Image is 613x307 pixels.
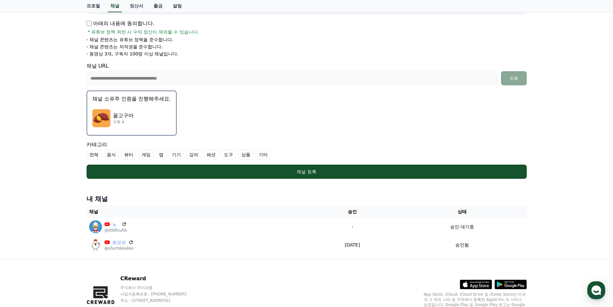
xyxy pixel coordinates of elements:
p: - 동영상 3개, 구독자 100명 이상 채널입니다. [87,51,179,57]
th: 상태 [397,206,526,218]
img: 꿀고구마 [92,109,110,127]
label: 게임 [139,150,153,159]
label: 패션 [204,150,218,159]
img: 숏꼬꼬 [89,238,102,251]
label: 도구 [221,150,236,159]
p: @shortskkokko [105,246,134,251]
label: 강의 [186,150,201,159]
label: 기기 [169,150,184,159]
label: 뷰티 [121,150,136,159]
span: 홈 [20,214,24,219]
label: 전체 [87,150,101,159]
p: - 채널 콘텐츠는 저작권을 준수합니다. [87,43,163,50]
div: 조회 [504,75,524,82]
p: 아래의 내용에 동의합니다. [87,20,154,27]
label: 음식 [104,150,119,159]
p: 꿀고구마 [113,112,134,120]
h4: 내 채널 [87,194,527,203]
p: 승인 대기중 [450,224,474,230]
a: 노 [112,221,119,228]
span: 설정 [99,214,107,219]
a: 홈 [2,204,42,220]
button: 채널 등록 [87,165,527,179]
p: 채널 소유주 인증을 진행해주세요. [92,95,171,103]
a: 설정 [83,204,124,220]
label: 앱 [156,150,166,159]
div: 카테고리 [87,141,527,159]
p: [DATE] [310,242,395,248]
p: CReward [120,275,199,283]
div: 채널 URL [87,62,527,85]
a: 숏꼬꼬 [112,239,126,246]
p: 구독 4 [113,120,134,125]
p: 주식회사 와이피랩 [120,285,199,290]
span: * 유튜브 정책 위반 시 수익 정산이 제외될 수 있습니다. [88,29,199,35]
th: 승인 [307,206,398,218]
span: 대화 [59,214,67,219]
p: 승인됨 [455,242,469,248]
label: 상품 [238,150,253,159]
button: 채널 소유주 인증을 진행해주세요. 꿀고구마 꿀고구마 구독 4 [87,91,177,136]
img: 노 [89,220,102,233]
p: - [310,224,395,230]
th: 채널 [87,206,307,218]
label: 기타 [256,150,271,159]
p: 주소 : [STREET_ADDRESS] [120,298,199,303]
div: 채널 등록 [99,168,514,175]
p: @dddfuuhb [105,228,127,233]
p: 사업자등록번호 : [PHONE_NUMBER] [120,292,199,297]
a: 대화 [42,204,83,220]
button: 조회 [501,71,527,85]
p: - 채널 콘텐츠는 유튜브 정책을 준수합니다. [87,36,173,43]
